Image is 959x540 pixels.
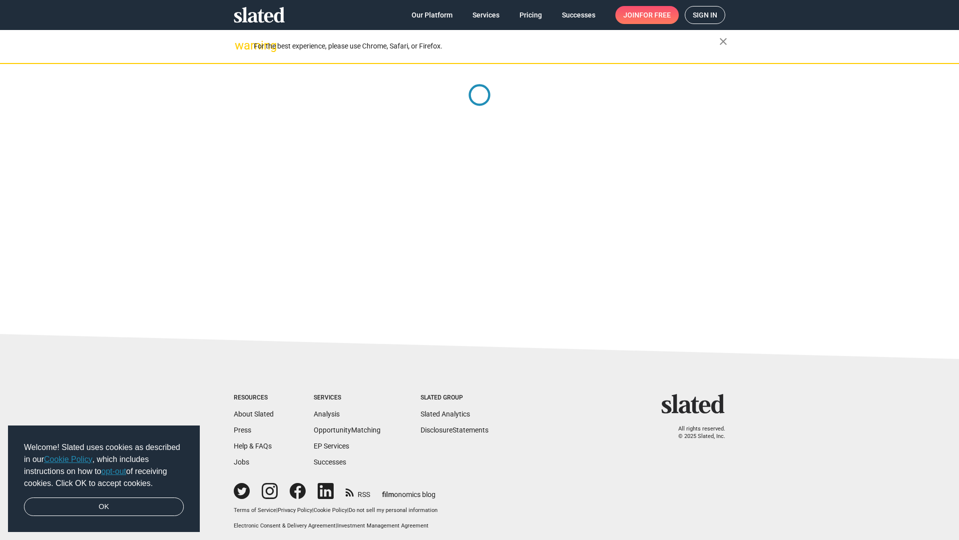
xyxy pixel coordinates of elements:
[623,6,671,24] span: Join
[314,458,346,466] a: Successes
[314,394,381,402] div: Services
[668,425,725,440] p: All rights reserved. © 2025 Slated, Inc.
[314,426,381,434] a: OpportunityMatching
[314,507,347,513] a: Cookie Policy
[314,442,349,450] a: EP Services
[278,507,312,513] a: Privacy Policy
[347,507,349,513] span: |
[337,522,429,529] a: Investment Management Agreement
[234,522,336,529] a: Electronic Consent & Delivery Agreement
[421,426,488,434] a: DisclosureStatements
[24,497,184,516] a: dismiss cookie message
[382,482,436,499] a: filmonomics blog
[346,484,370,499] a: RSS
[519,6,542,24] span: Pricing
[615,6,679,24] a: Joinfor free
[336,522,337,529] span: |
[562,6,595,24] span: Successes
[101,467,126,475] a: opt-out
[314,410,340,418] a: Analysis
[234,442,272,450] a: Help & FAQs
[234,507,276,513] a: Terms of Service
[421,394,488,402] div: Slated Group
[404,6,461,24] a: Our Platform
[8,425,200,532] div: cookieconsent
[554,6,603,24] a: Successes
[421,410,470,418] a: Slated Analytics
[511,6,550,24] a: Pricing
[234,394,274,402] div: Resources
[465,6,507,24] a: Services
[276,507,278,513] span: |
[234,426,251,434] a: Press
[235,39,247,51] mat-icon: warning
[312,507,314,513] span: |
[349,507,438,514] button: Do not sell my personal information
[382,490,394,498] span: film
[234,410,274,418] a: About Slated
[717,35,729,47] mat-icon: close
[473,6,499,24] span: Services
[234,458,249,466] a: Jobs
[693,6,717,23] span: Sign in
[44,455,92,463] a: Cookie Policy
[24,441,184,489] span: Welcome! Slated uses cookies as described in our , which includes instructions on how to of recei...
[254,39,719,53] div: For the best experience, please use Chrome, Safari, or Firefox.
[639,6,671,24] span: for free
[685,6,725,24] a: Sign in
[412,6,453,24] span: Our Platform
